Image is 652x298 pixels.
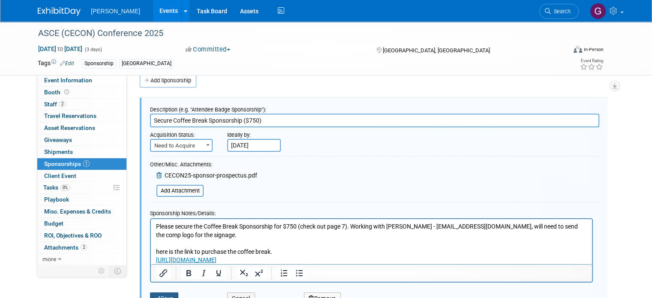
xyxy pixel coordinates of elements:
[56,45,64,52] span: to
[181,267,196,279] button: Bold
[37,230,126,241] a: ROI, Objectives & ROO
[583,46,604,53] div: In-Person
[252,267,266,279] button: Superscript
[237,267,251,279] button: Subscript
[84,47,102,52] span: (3 days)
[119,59,174,68] div: [GEOGRAPHIC_DATA]
[37,242,126,253] a: Attachments2
[292,267,306,279] button: Bullet list
[196,267,211,279] button: Italic
[37,206,126,217] a: Misc. Expenses & Credits
[574,46,582,53] img: Format-Inperson.png
[5,29,436,37] p: here is the link to purchase the coffee break.
[44,160,90,167] span: Sponsorships
[165,172,257,179] span: CECON25-sponsor-prospectus.pdf
[44,124,95,131] span: Asset Reservations
[82,59,116,68] div: Sponsorship
[150,102,599,114] div: Description (e.g. "Attendee Badge Sponsorship"):
[44,77,92,84] span: Event Information
[151,140,212,152] span: Need to Acquire
[37,146,126,158] a: Shipments
[156,267,171,279] button: Insert/edit link
[580,59,603,63] div: Event Rating
[150,206,593,218] div: Sponsorship Notes/Details:
[37,87,126,98] a: Booth
[60,60,74,66] a: Edit
[151,219,592,264] iframe: Rich Text Area
[44,101,66,108] span: Staff
[42,256,56,262] span: more
[37,158,126,170] a: Sponsorships1
[44,172,76,179] span: Client Event
[140,74,196,87] a: Add Sponsorship
[43,184,70,191] span: Tasks
[44,208,111,215] span: Misc. Expenses & Credits
[150,127,214,139] div: Acquisition Status:
[37,75,126,86] a: Event Information
[277,267,291,279] button: Numbered list
[37,253,126,265] a: more
[211,267,226,279] button: Underline
[37,134,126,146] a: Giveaways
[63,89,71,95] span: Booth not reserved yet
[37,110,126,122] a: Travel Reservations
[5,3,436,20] p: Please secure the Coffee Break Sponsorship for $750 (check out page 7). Working with [PERSON_NAME...
[44,232,102,239] span: ROI, Objectives & ROO
[38,7,81,16] img: ExhibitDay
[520,45,604,57] div: Event Format
[44,136,72,143] span: Giveaways
[183,45,234,54] button: Committed
[37,170,126,182] a: Client Event
[83,160,90,167] span: 1
[551,8,571,15] span: Search
[44,148,73,155] span: Shipments
[539,4,579,19] a: Search
[81,244,87,250] span: 2
[37,194,126,205] a: Playbook
[59,101,66,107] span: 2
[383,47,490,54] span: [GEOGRAPHIC_DATA], [GEOGRAPHIC_DATA]
[38,45,83,53] span: [DATE] [DATE]
[91,8,140,15] span: [PERSON_NAME]
[44,220,63,227] span: Budget
[44,196,69,203] span: Playbook
[44,89,71,96] span: Booth
[150,139,213,152] span: Need to Acquire
[35,26,556,41] div: ASCE (CECON) Conference 2025
[38,59,74,69] td: Tags
[44,112,96,119] span: Travel Reservations
[5,37,66,44] a: [URL][DOMAIN_NAME]
[5,3,437,45] body: Rich Text Area. Press ALT-0 for help.
[37,122,126,134] a: Asset Reservations
[60,184,70,191] span: 0%
[227,127,561,139] div: Ideally by:
[37,99,126,110] a: Staff2
[590,3,606,19] img: Genee' Mengarelli
[37,218,126,229] a: Budget
[37,182,126,193] a: Tasks0%
[109,265,127,277] td: Toggle Event Tabs
[94,265,109,277] td: Personalize Event Tab Strip
[44,244,87,251] span: Attachments
[150,161,257,171] div: Other/Misc. Attachments:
